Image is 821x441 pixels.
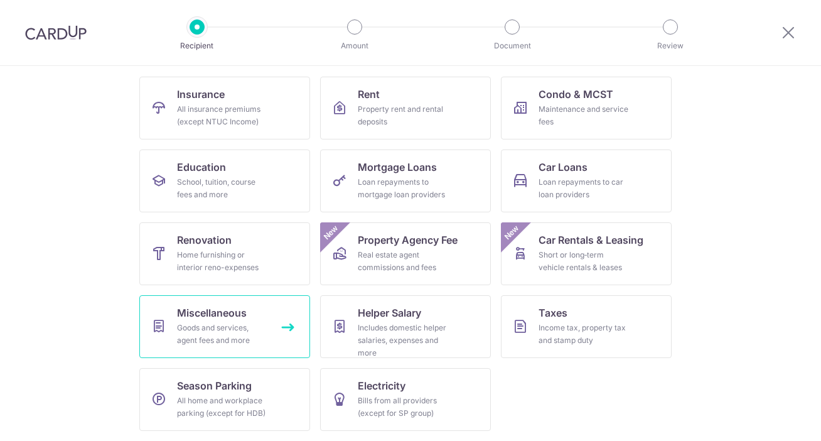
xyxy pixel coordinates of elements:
span: Rent [358,87,380,102]
a: Property Agency FeeReal estate agent commissions and feesNew [320,222,491,285]
a: Car LoansLoan repayments to car loan providers [501,150,672,212]
span: Car Rentals & Leasing [539,232,643,248]
span: New [321,222,341,243]
span: Mortgage Loans [358,160,437,175]
a: RenovationHome furnishing or interior reno-expenses [139,222,310,285]
div: Home furnishing or interior reno-expenses [177,249,267,274]
div: Real estate agent commissions and fees [358,249,448,274]
span: New [502,222,522,243]
div: Short or long‑term vehicle rentals & leases [539,249,629,274]
div: Loan repayments to car loan providers [539,176,629,201]
a: Helper SalaryIncludes domestic helper salaries, expenses and more [320,295,491,358]
span: Education [177,160,226,175]
a: InsuranceAll insurance premiums (except NTUC Income) [139,77,310,139]
span: Helper Salary [358,305,421,320]
div: All home and workplace parking (except for HDB) [177,395,267,420]
span: Miscellaneous [177,305,247,320]
div: Income tax, property tax and stamp duty [539,322,629,347]
span: Taxes [539,305,567,320]
div: Includes domestic helper salaries, expenses and more [358,322,448,359]
div: Loan repayments to mortgage loan providers [358,176,448,201]
div: Bills from all providers (except for SP group) [358,395,448,420]
a: Season ParkingAll home and workplace parking (except for HDB) [139,368,310,431]
span: Season Parking [177,378,252,393]
a: MiscellaneousGoods and services, agent fees and more [139,295,310,358]
div: All insurance premiums (except NTUC Income) [177,103,267,128]
div: Maintenance and service fees [539,103,629,128]
div: Goods and services, agent fees and more [177,322,267,347]
p: Recipient [151,40,244,52]
a: ElectricityBills from all providers (except for SP group) [320,368,491,431]
span: Car Loans [539,160,588,175]
a: RentProperty rent and rental deposits [320,77,491,139]
img: CardUp [25,25,87,40]
a: Car Rentals & LeasingShort or long‑term vehicle rentals & leasesNew [501,222,672,285]
span: Insurance [177,87,225,102]
a: EducationSchool, tuition, course fees and more [139,150,310,212]
a: Mortgage LoansLoan repayments to mortgage loan providers [320,150,491,212]
a: Condo & MCSTMaintenance and service fees [501,77,672,139]
div: School, tuition, course fees and more [177,176,267,201]
div: Property rent and rental deposits [358,103,448,128]
p: Amount [308,40,401,52]
span: Property Agency Fee [358,232,458,248]
p: Review [624,40,717,52]
a: TaxesIncome tax, property tax and stamp duty [501,295,672,358]
span: Electricity [358,378,405,393]
p: Document [466,40,559,52]
span: Renovation [177,232,232,248]
span: Condo & MCST [539,87,613,102]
